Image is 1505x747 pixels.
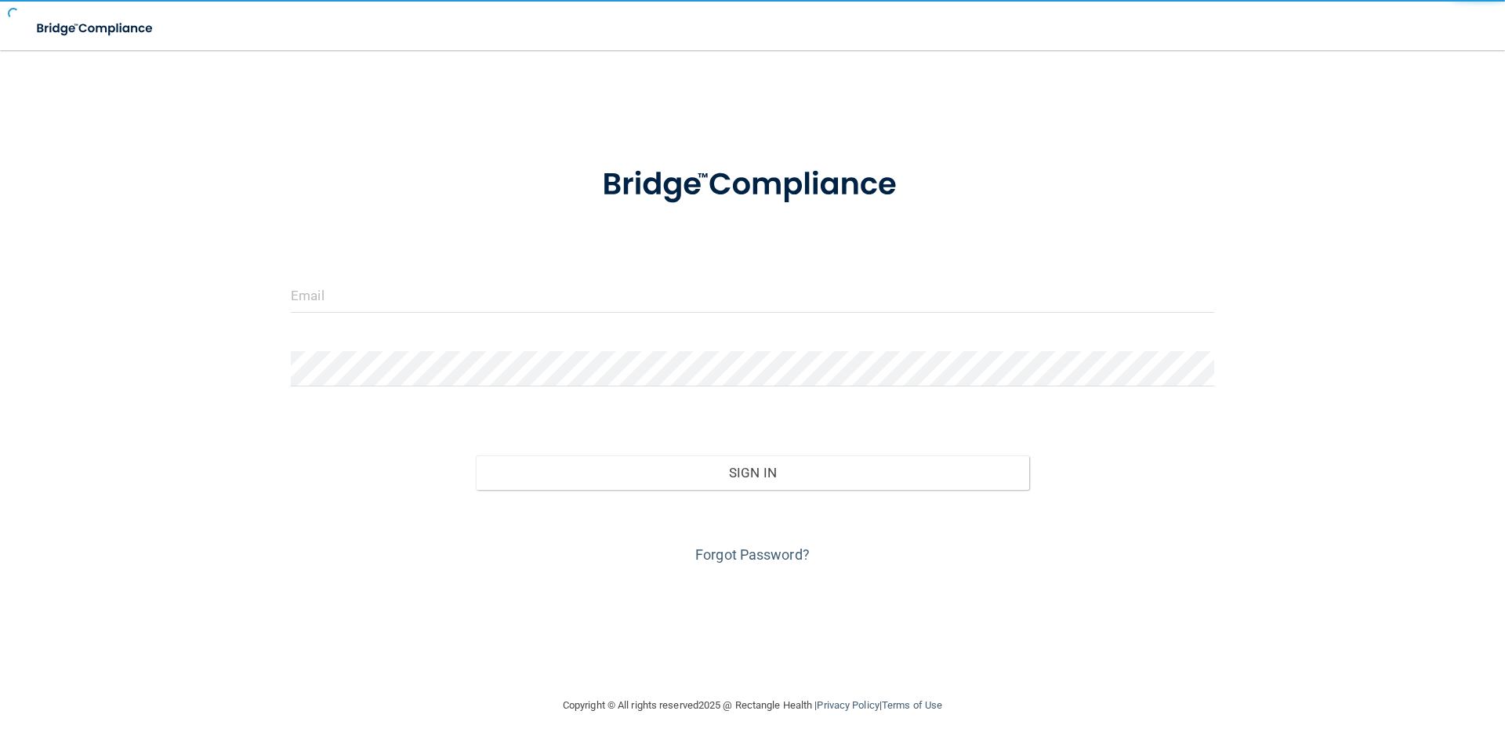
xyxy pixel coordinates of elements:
div: Copyright © All rights reserved 2025 @ Rectangle Health | | [466,680,1039,731]
a: Terms of Use [882,699,942,711]
button: Sign In [476,455,1030,490]
input: Email [291,277,1214,313]
a: Privacy Policy [817,699,879,711]
img: bridge_compliance_login_screen.278c3ca4.svg [24,13,168,45]
img: bridge_compliance_login_screen.278c3ca4.svg [570,144,935,226]
a: Forgot Password? [695,546,810,563]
